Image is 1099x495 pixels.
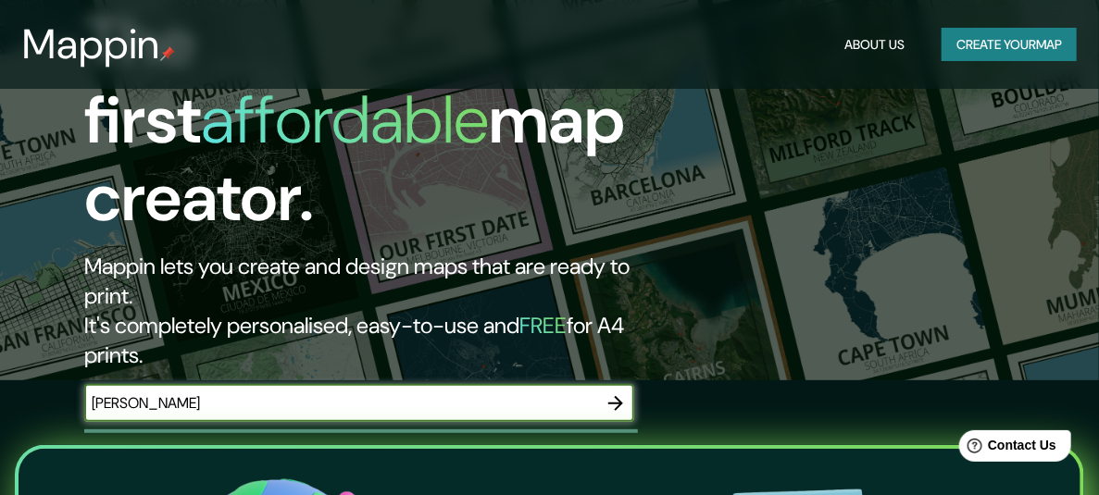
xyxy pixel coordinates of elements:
[84,392,597,414] input: Choose your favourite place
[934,423,1079,475] iframe: Help widget launcher
[942,28,1077,62] button: Create yourmap
[160,46,175,61] img: mappin-pin
[519,311,567,340] h5: FREE
[201,77,489,163] h1: affordable
[84,252,634,370] h2: Mappin lets you create and design maps that are ready to print. It's completely personalised, eas...
[22,20,160,68] h3: Mappin
[837,28,912,62] button: About Us
[84,4,634,252] h1: The first map creator.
